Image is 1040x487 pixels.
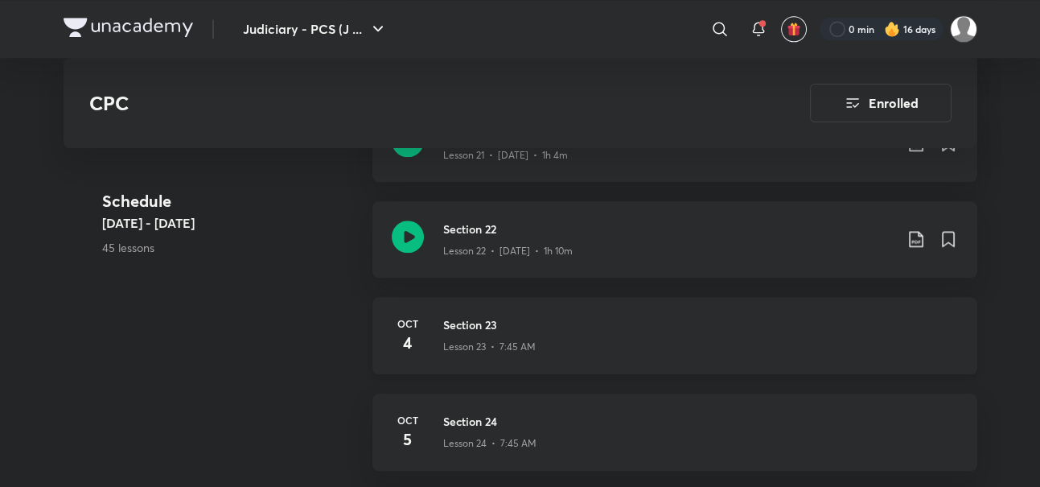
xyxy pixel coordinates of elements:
[443,340,536,354] p: Lesson 23 • 7:45 AM
[443,413,958,430] h3: Section 24
[102,189,360,213] h4: Schedule
[443,436,536,451] p: Lesson 24 • 7:45 AM
[950,15,977,43] img: Shivangee Singh
[102,213,360,233] h5: [DATE] - [DATE]
[102,239,360,256] p: 45 lessons
[884,21,900,37] img: streak
[233,13,397,45] button: Judiciary - PCS (J ...
[810,84,952,122] button: Enrolled
[89,92,719,115] h3: CPC
[372,105,977,201] a: Section 21Lesson 21 • [DATE] • 1h 4m
[392,331,424,355] h4: 4
[787,22,801,36] img: avatar
[64,18,193,37] img: Company Logo
[443,316,958,333] h3: Section 23
[392,316,424,331] h6: Oct
[372,201,977,297] a: Section 22Lesson 22 • [DATE] • 1h 10m
[443,221,894,237] h3: Section 22
[392,413,424,427] h6: Oct
[781,16,807,42] button: avatar
[372,297,977,394] a: Oct4Section 23Lesson 23 • 7:45 AM
[443,148,568,163] p: Lesson 21 • [DATE] • 1h 4m
[443,244,573,258] p: Lesson 22 • [DATE] • 1h 10m
[64,18,193,41] a: Company Logo
[392,427,424,452] h4: 5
